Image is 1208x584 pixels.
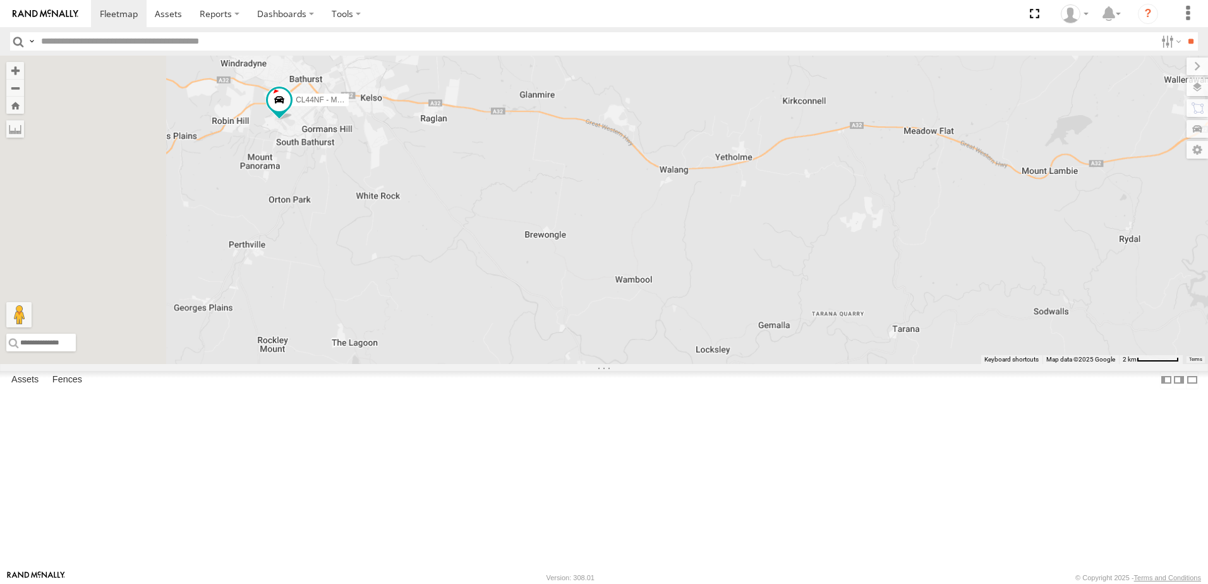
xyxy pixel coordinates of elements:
[984,355,1039,364] button: Keyboard shortcuts
[547,574,595,581] div: Version: 308.01
[46,371,88,389] label: Fences
[1189,357,1202,362] a: Terms (opens in new tab)
[1134,574,1201,581] a: Terms and Conditions
[1046,356,1115,363] span: Map data ©2025 Google
[6,302,32,327] button: Drag Pegman onto the map to open Street View
[6,79,24,97] button: Zoom out
[1056,4,1093,23] div: Finn Arendt
[1187,141,1208,159] label: Map Settings
[1173,371,1185,389] label: Dock Summary Table to the Right
[5,371,45,389] label: Assets
[6,62,24,79] button: Zoom in
[6,120,24,138] label: Measure
[1123,356,1137,363] span: 2 km
[6,97,24,114] button: Zoom Home
[296,95,359,104] span: CL44NF - Mazda 2
[1156,32,1183,51] label: Search Filter Options
[1186,371,1199,389] label: Hide Summary Table
[1119,355,1183,364] button: Map Scale: 2 km per 63 pixels
[1138,4,1158,24] i: ?
[13,9,78,18] img: rand-logo.svg
[1160,371,1173,389] label: Dock Summary Table to the Left
[1075,574,1201,581] div: © Copyright 2025 -
[27,32,37,51] label: Search Query
[7,571,65,584] a: Visit our Website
